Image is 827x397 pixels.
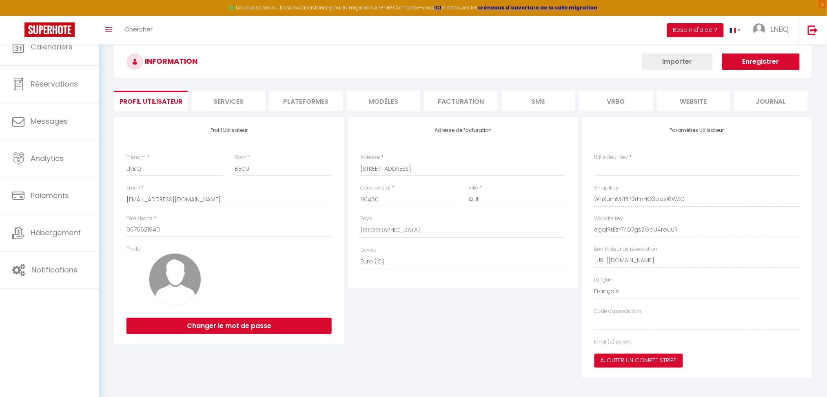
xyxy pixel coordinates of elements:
[722,54,800,70] button: Enregistrer
[579,91,653,111] li: Vrbo
[235,154,246,161] label: Nom
[771,24,789,34] span: LNBQ
[114,45,812,78] h3: INFORMATION
[594,354,683,368] button: Ajouter un compte Stripe
[124,25,153,33] span: Chercher
[657,91,730,111] li: website
[747,16,799,45] a: ... LNBQ
[31,265,78,275] span: Notifications
[360,127,565,133] h4: Adresse de facturation
[7,3,31,28] button: Ouvrir le widget de chat LiveChat
[360,184,390,192] label: Code postal
[126,215,153,223] label: Téléphone
[31,153,64,163] span: Analytics
[594,127,800,133] h4: Paramètres Utilisateur
[594,184,619,192] label: SH apiKey
[360,215,372,223] label: Pays
[594,245,658,253] label: Lien Moteur de réservation
[114,91,188,111] li: Profil Utilisateur
[424,91,498,111] li: Facturation
[31,227,81,238] span: Hébergement
[667,23,724,37] button: Besoin d'aide ?
[269,91,343,111] li: Plateformes
[594,154,628,161] label: Utilisateur Key
[594,276,612,284] label: Langue
[360,246,377,254] label: Devise
[24,22,75,37] img: Super Booking
[360,154,380,161] label: Adresse
[808,25,818,35] img: logout
[594,308,641,315] label: Code d'association
[502,91,575,111] li: SMS
[753,23,765,36] img: ...
[126,245,141,253] label: Photo
[31,190,69,201] span: Paiements
[126,127,332,133] h4: Profil Utilisateur
[126,184,140,192] label: Email
[31,42,73,52] span: Calendriers
[118,16,159,45] a: Chercher
[31,116,68,126] span: Messages
[126,154,146,161] label: Prénom
[347,91,420,111] li: MODÈLES
[126,318,332,334] button: Changer le mot de passe
[434,4,441,11] a: ICI
[642,54,713,70] button: Importer
[594,215,623,223] label: Website key
[468,184,478,192] label: Ville
[149,253,201,306] img: avatar.png
[192,91,265,111] li: Services
[792,360,821,391] iframe: Chat
[31,79,78,89] span: Réservations
[478,4,598,11] a: créneaux d'ouverture de la salle migration
[734,91,808,111] li: Journal
[594,338,632,346] label: Email(s) parent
